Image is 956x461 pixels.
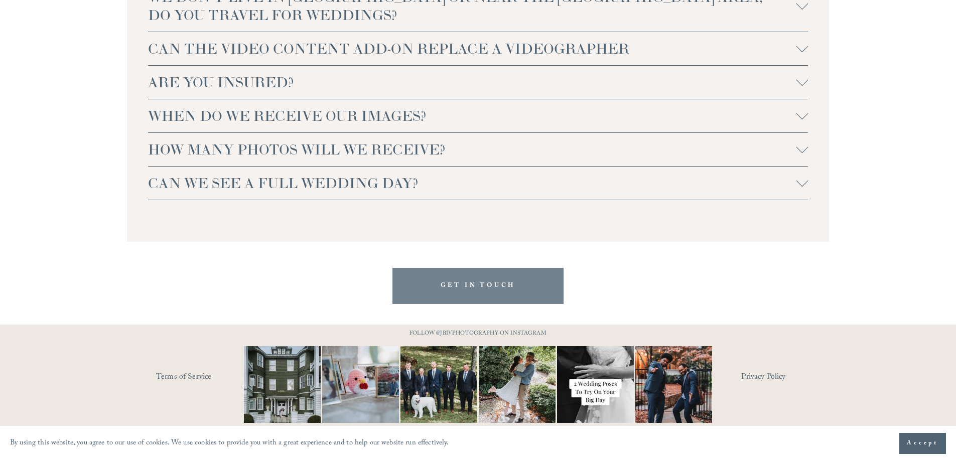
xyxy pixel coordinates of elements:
button: CAN WE SEE A FULL WEDDING DAY? [148,167,808,200]
p: FOLLOW @JBIVPHOTOGRAPHY ON INSTAGRAM [390,329,566,340]
span: HOW MANY PHOTOS WILL WE RECEIVE? [148,140,796,159]
a: Privacy Policy [741,370,829,385]
span: CAN THE VIDEO CONTENT ADD-ON REPLACE A VIDEOGRAPHER [148,40,796,58]
img: Wideshots aren't just &quot;nice to have,&quot; they're a wedding day essential! 🙌 #Wideshotwedne... [232,346,332,423]
img: This has got to be one of the cutest detail shots I've ever taken for a wedding! 📷 @thewoobles #I... [303,346,419,423]
span: CAN WE SEE A FULL WEDDING DAY? [148,174,796,192]
img: It&rsquo;s that time of year where weddings and engagements pick up and I get the joy of capturin... [479,333,556,435]
img: Let&rsquo;s talk about poses for your wedding day! It doesn&rsquo;t have to be complicated, somet... [538,346,653,423]
button: ARE YOU INSURED? [148,66,808,99]
button: Accept [899,433,946,454]
button: WHEN DO WE RECEIVE OUR IMAGES? [148,99,808,132]
p: By using this website, you agree to our use of cookies. We use cookies to provide you with a grea... [10,436,449,451]
img: Happy #InternationalDogDay to all the pups who have made wedding days, engagement sessions, and p... [381,346,497,423]
a: GET IN TOUCH [392,268,564,303]
button: CAN THE VIDEO CONTENT ADD-ON REPLACE A VIDEOGRAPHER [148,32,808,65]
span: ARE YOU INSURED? [148,73,796,91]
button: HOW MANY PHOTOS WILL WE RECEIVE? [148,133,808,166]
img: You just need the right photographer that matches your vibe 📷🎉 #RaleighWeddingPhotographer [622,346,725,423]
span: Accept [907,438,938,448]
span: WHEN DO WE RECEIVE OUR IMAGES? [148,107,796,125]
a: Terms of Service [156,370,273,385]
